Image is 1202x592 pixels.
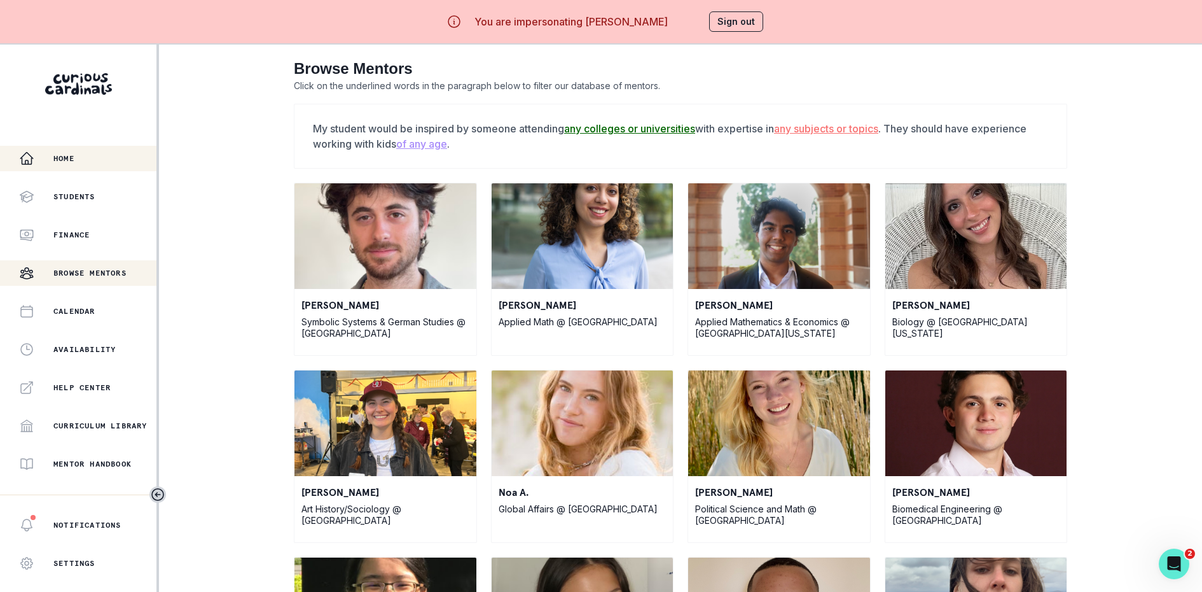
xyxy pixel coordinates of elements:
[301,297,469,313] p: [PERSON_NAME]
[53,383,111,393] p: Help Center
[53,230,90,240] p: Finance
[294,183,476,289] img: Yonatan L.'s profile photo
[313,121,1048,152] p: My student would be inspired by someone attending with expertise in . They should have experience...
[492,183,674,289] img: Victoria D.'s profile photo
[474,14,668,29] p: You are impersonating [PERSON_NAME]
[294,370,477,543] a: Sydney K.'s profile photo[PERSON_NAME]Art History/Sociology @ [GEOGRAPHIC_DATA]
[499,484,667,500] p: Noa A.
[53,421,148,431] p: Curriculum Library
[53,558,95,568] p: Settings
[499,504,667,515] p: Global Affairs @ [GEOGRAPHIC_DATA]
[294,183,477,356] a: Yonatan L.'s profile photo[PERSON_NAME]Symbolic Systems & German Studies @ [GEOGRAPHIC_DATA]
[294,370,476,476] img: Sydney K.'s profile photo
[892,484,1060,500] p: [PERSON_NAME]
[687,370,871,543] a: Phoebe D.'s profile photo[PERSON_NAME]Political Science and Math @ [GEOGRAPHIC_DATA]
[688,183,870,289] img: Anirudh C.'s profile photo
[695,504,863,526] p: Political Science and Math @ [GEOGRAPHIC_DATA]
[892,504,1060,526] p: Biomedical Engineering @ [GEOGRAPHIC_DATA]
[695,297,863,313] p: [PERSON_NAME]
[892,316,1060,339] p: Biology @ [GEOGRAPHIC_DATA][US_STATE]
[492,370,674,476] img: Noa A.'s profile photo
[301,484,469,500] p: [PERSON_NAME]
[688,370,870,476] img: Phoebe D.'s profile photo
[885,183,1067,289] img: Jenna G.'s profile photo
[885,183,1068,356] a: Jenna G.'s profile photo[PERSON_NAME]Biology @ [GEOGRAPHIC_DATA][US_STATE]
[53,520,121,530] p: Notifications
[53,306,95,316] p: Calendar
[53,153,74,164] p: Home
[709,11,763,32] button: Sign out
[149,486,166,503] button: Toggle sidebar
[491,183,674,356] a: Victoria D.'s profile photo[PERSON_NAME]Applied Math @ [GEOGRAPHIC_DATA]
[53,459,132,469] p: Mentor Handbook
[53,344,116,355] p: Availability
[695,316,863,339] p: Applied Mathematics & Economics @ [GEOGRAPHIC_DATA][US_STATE]
[499,297,667,313] p: [PERSON_NAME]
[885,370,1068,543] a: Mark D.'s profile photo[PERSON_NAME]Biomedical Engineering @ [GEOGRAPHIC_DATA]
[499,316,667,328] p: Applied Math @ [GEOGRAPHIC_DATA]
[774,122,878,135] u: any subjects or topics
[491,370,674,543] a: Noa A.'s profile photoNoa A.Global Affairs @ [GEOGRAPHIC_DATA]
[53,268,127,278] p: Browse Mentors
[294,78,1067,94] p: Click on the underlined words in the paragraph below to filter our database of mentors.
[301,504,469,526] p: Art History/Sociology @ [GEOGRAPHIC_DATA]
[695,484,863,500] p: [PERSON_NAME]
[687,183,871,356] a: Anirudh C.'s profile photo[PERSON_NAME]Applied Mathematics & Economics @ [GEOGRAPHIC_DATA][US_STATE]
[301,316,469,339] p: Symbolic Systems & German Studies @ [GEOGRAPHIC_DATA]
[45,73,112,95] img: Curious Cardinals Logo
[396,137,447,150] u: of any age
[564,122,695,135] u: any colleges or universities
[1185,549,1195,559] span: 2
[885,370,1067,476] img: Mark D.'s profile photo
[53,192,95,202] p: Students
[1159,549,1189,579] iframe: Intercom live chat
[892,297,1060,313] p: [PERSON_NAME]
[294,60,1067,78] h2: Browse Mentors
